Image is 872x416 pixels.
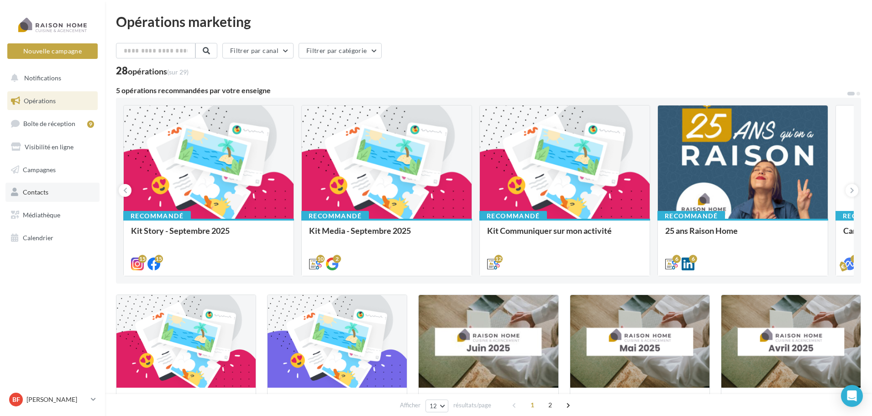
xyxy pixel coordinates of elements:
[7,43,98,59] button: Nouvelle campagne
[665,226,820,244] div: 25 ans Raison Home
[23,211,60,219] span: Médiathèque
[453,401,491,410] span: résultats/page
[5,68,96,88] button: Notifications
[23,188,48,196] span: Contacts
[167,68,189,76] span: (sur 29)
[5,160,100,179] a: Campagnes
[222,43,294,58] button: Filtrer par canal
[87,121,94,128] div: 9
[299,43,382,58] button: Filtrer par catégorie
[5,137,100,157] a: Visibilité en ligne
[128,67,189,75] div: opérations
[425,400,449,412] button: 12
[841,385,863,407] div: Open Intercom Messenger
[5,228,100,247] a: Calendrier
[494,255,503,263] div: 12
[479,211,547,221] div: Recommandé
[851,255,859,263] div: 3
[25,143,74,151] span: Visibilité en ligne
[116,15,861,28] div: Opérations marketing
[301,211,369,221] div: Recommandé
[5,205,100,225] a: Médiathèque
[543,398,557,412] span: 2
[138,255,147,263] div: 15
[23,165,56,173] span: Campagnes
[689,255,697,263] div: 6
[7,391,98,408] a: BF [PERSON_NAME]
[116,87,846,94] div: 5 opérations recommandées par votre enseigne
[430,402,437,410] span: 12
[333,255,341,263] div: 2
[672,255,681,263] div: 6
[5,114,100,133] a: Boîte de réception9
[23,120,75,127] span: Boîte de réception
[123,211,191,221] div: Recommandé
[309,226,464,244] div: Kit Media - Septembre 2025
[26,395,87,404] p: [PERSON_NAME]
[24,74,61,82] span: Notifications
[487,226,642,244] div: Kit Communiquer sur mon activité
[23,234,53,242] span: Calendrier
[131,226,286,244] div: Kit Story - Septembre 2025
[316,255,325,263] div: 10
[525,398,540,412] span: 1
[5,183,100,202] a: Contacts
[116,66,189,76] div: 28
[400,401,420,410] span: Afficher
[657,211,725,221] div: Recommandé
[5,91,100,111] a: Opérations
[24,97,56,105] span: Opérations
[155,255,163,263] div: 15
[12,395,20,404] span: BF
